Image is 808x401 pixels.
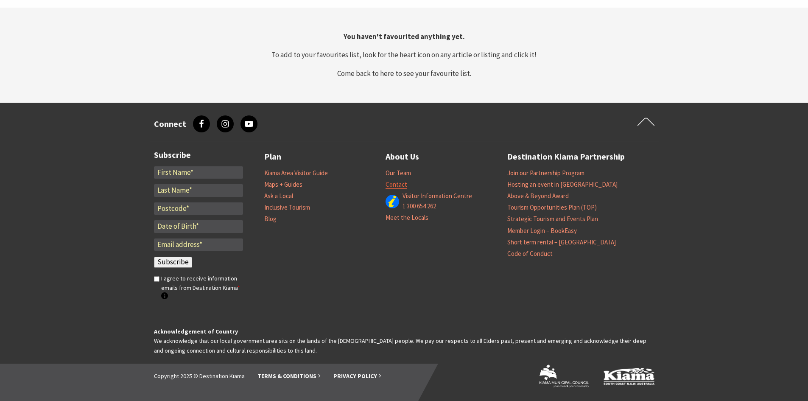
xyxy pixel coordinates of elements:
a: Strategic Tourism and Events Plan [507,215,598,223]
a: Join our Partnership Program [507,169,584,177]
a: Ask a Local [264,192,293,200]
img: Kiama Logo [604,367,654,385]
a: Visitor Information Centre [403,192,472,200]
strong: Acknowledgement of Country [154,328,238,335]
a: 1 300 654 262 [403,202,436,210]
a: Inclusive Tourism [264,203,310,212]
input: Last Name* [154,184,243,197]
a: Plan [264,150,281,164]
a: Privacy Policy [333,372,381,380]
a: Hosting an event in [GEOGRAPHIC_DATA] [507,180,618,189]
a: Our Team [386,169,411,177]
a: About Us [386,150,419,164]
a: Above & Beyond Award [507,192,569,200]
a: Tourism Opportunities Plan (TOP) [507,203,597,212]
a: Member Login – BookEasy [507,227,577,235]
input: Postcode* [154,202,243,215]
p: We acknowledge that our local government area sits on the lands of the [DEMOGRAPHIC_DATA] people.... [154,327,654,355]
p: Come back to here to see your favourite list. [153,68,655,79]
a: Short term rental – [GEOGRAPHIC_DATA] Code of Conduct [507,238,616,258]
h3: Subscribe [154,150,243,160]
a: Maps + Guides [264,180,302,189]
a: Blog [264,215,277,223]
a: Meet the Locals [386,213,428,222]
a: Terms & Conditions [257,372,321,380]
p: To add to your favourites list, look for the heart icon on any article or listing and click it! [153,49,655,61]
input: Subscribe [154,257,192,268]
a: Contact [386,180,407,189]
a: Kiama Area Visitor Guide [264,169,328,177]
a: Destination Kiama Partnership [507,150,625,164]
input: First Name* [154,166,243,179]
input: Email address* [154,238,243,251]
input: Date of Birth* [154,220,243,233]
h3: Connect [154,119,186,129]
strong: You haven't favourited anything yet. [344,32,465,41]
li: Copyright 2025 © Destination Kiama [154,371,245,381]
label: I agree to receive information emails from Destination Kiama [161,274,243,302]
